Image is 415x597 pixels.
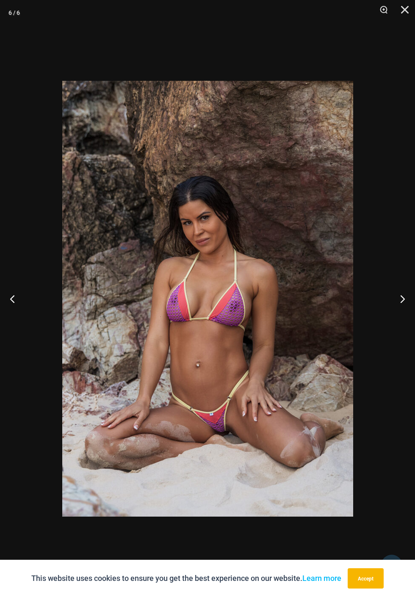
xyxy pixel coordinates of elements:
[62,81,353,517] img: That Summer Heat Wave 3063 Tri Top 4303 Micro Bottom 06
[8,6,20,19] div: 6 / 6
[31,572,341,585] p: This website uses cookies to ensure you get the best experience on our website.
[348,568,384,589] button: Accept
[302,574,341,583] a: Learn more
[383,278,415,320] button: Next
